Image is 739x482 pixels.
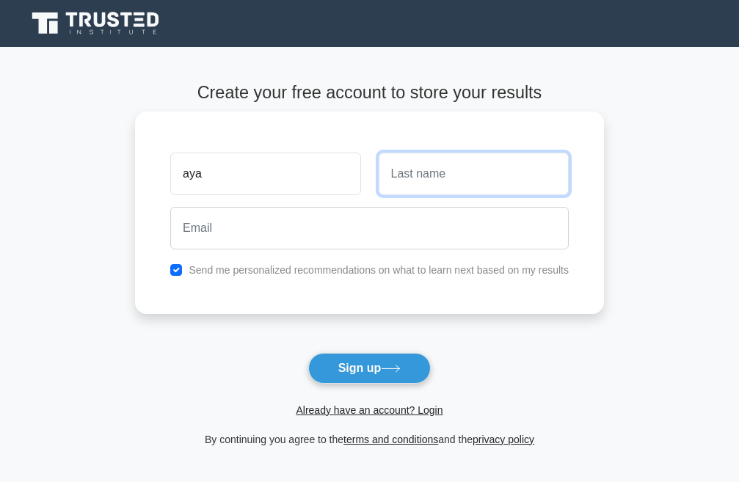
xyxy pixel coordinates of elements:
[170,153,360,195] input: First name
[379,153,569,195] input: Last name
[473,434,534,445] a: privacy policy
[189,264,569,276] label: Send me personalized recommendations on what to learn next based on my results
[135,82,604,103] h4: Create your free account to store your results
[126,431,613,448] div: By continuing you agree to the and the
[296,404,443,416] a: Already have an account? Login
[308,353,432,384] button: Sign up
[170,207,569,249] input: Email
[343,434,438,445] a: terms and conditions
